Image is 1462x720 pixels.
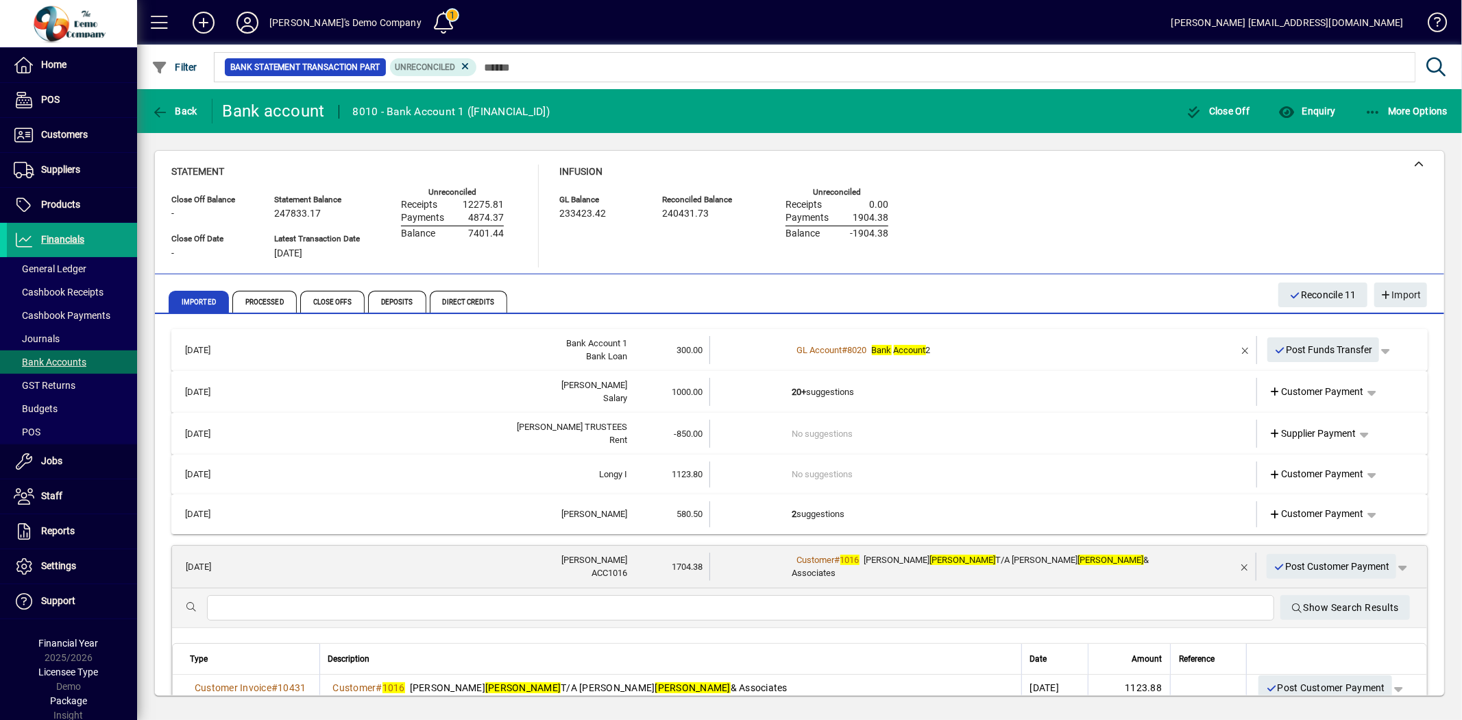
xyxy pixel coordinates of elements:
[1078,555,1144,565] em: [PERSON_NAME]
[1030,681,1060,695] div: [DATE]
[7,350,137,374] a: Bank Accounts
[190,651,208,667] span: Type
[1269,507,1364,521] span: Customer Payment
[1264,379,1369,404] a: Customer Payment
[41,455,62,466] span: Jobs
[1269,385,1364,399] span: Customer Payment
[390,58,477,76] mat-chip: Reconciliation Status: Unreconciled
[1179,651,1215,667] span: Reference
[662,208,709,219] span: 240431.73
[792,501,1177,527] td: suggestions
[1380,284,1422,307] span: Import
[785,213,829,224] span: Payments
[655,682,731,693] em: [PERSON_NAME]
[14,403,58,414] span: Budgets
[243,379,627,392] div: Amanda Johns
[1132,651,1162,667] span: Amount
[792,420,1177,448] td: No suggestions
[1264,502,1369,527] a: Customer Payment
[300,291,365,313] span: Close Offs
[1125,682,1162,693] span: 1123.88
[195,682,271,693] span: Customer Invoice
[485,682,561,693] em: [PERSON_NAME]
[7,48,137,82] a: Home
[376,682,382,693] span: #
[559,195,642,204] span: GL Balance
[171,235,254,243] span: Close Off Date
[1267,337,1380,362] button: Post Funds Transfer
[271,682,278,693] span: #
[50,695,87,706] span: Package
[171,413,1428,455] mat-expansion-panel-header: [DATE][PERSON_NAME] TRUSTEESRent-850.00No suggestionsSupplier Payment
[14,263,86,274] span: General Ledger
[850,228,888,239] span: -1904.38
[14,380,75,391] span: GST Returns
[1267,554,1397,579] button: Post Customer Payment
[41,164,80,175] span: Suppliers
[14,287,103,298] span: Cashbook Receipts
[1274,339,1373,361] span: Post Funds Transfer
[1291,597,1399,619] span: Show Search Results
[7,549,137,584] a: Settings
[401,213,444,224] span: Payments
[1278,106,1335,117] span: Enquiry
[148,99,201,123] button: Back
[278,682,306,693] span: 10431
[182,10,226,35] button: Add
[274,248,302,259] span: [DATE]
[14,357,86,368] span: Bank Accounts
[848,345,867,355] span: 8020
[1275,99,1339,123] button: Enquiry
[223,100,325,122] div: Bank account
[178,420,243,448] td: [DATE]
[178,336,243,364] td: [DATE]
[792,555,1149,579] span: [PERSON_NAME] T/A [PERSON_NAME] & Associates
[785,228,820,239] span: Balance
[7,584,137,619] a: Support
[274,235,360,243] span: Latest Transaction Date
[1278,283,1368,307] button: Reconcile 11
[14,427,40,437] span: POS
[672,469,703,479] span: 1123.80
[785,200,822,211] span: Receipts
[7,374,137,397] a: GST Returns
[1269,467,1364,481] span: Customer Payment
[243,566,627,580] div: ACC1016
[1417,3,1445,47] a: Knowledge Base
[243,507,627,521] div: Rogers K
[674,429,703,439] span: -850.00
[853,213,888,224] span: 1904.38
[662,195,744,204] span: Reconciled Balance
[792,461,1177,488] td: No suggestions
[835,555,840,565] span: #
[7,444,137,479] a: Jobs
[1030,651,1047,667] span: Date
[1280,595,1410,620] button: Show Search Results
[243,392,627,405] div: Salary
[169,291,229,313] span: Imported
[14,310,110,321] span: Cashbook Payments
[41,59,66,70] span: Home
[1365,106,1448,117] span: More Options
[1361,99,1452,123] button: More Options
[41,595,75,606] span: Support
[190,680,311,695] a: Customer Invoice#10431
[1258,675,1392,700] button: Post Customer Payment
[463,200,504,211] span: 12275.81
[171,248,174,259] span: -
[1269,427,1356,441] span: Supplier Payment
[368,291,426,313] span: Deposits
[792,378,1177,406] td: suggestions
[41,199,80,210] span: Products
[1374,283,1427,307] button: Import
[813,188,861,197] label: Unreconciled
[148,55,201,80] button: Filter
[894,345,926,355] em: Account
[243,420,627,434] div: CARTER TRUSTEES
[232,291,297,313] span: Processed
[672,562,703,572] span: 1704.38
[7,153,137,187] a: Suppliers
[178,378,243,406] td: [DATE]
[7,514,137,549] a: Reports
[41,129,88,140] span: Customers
